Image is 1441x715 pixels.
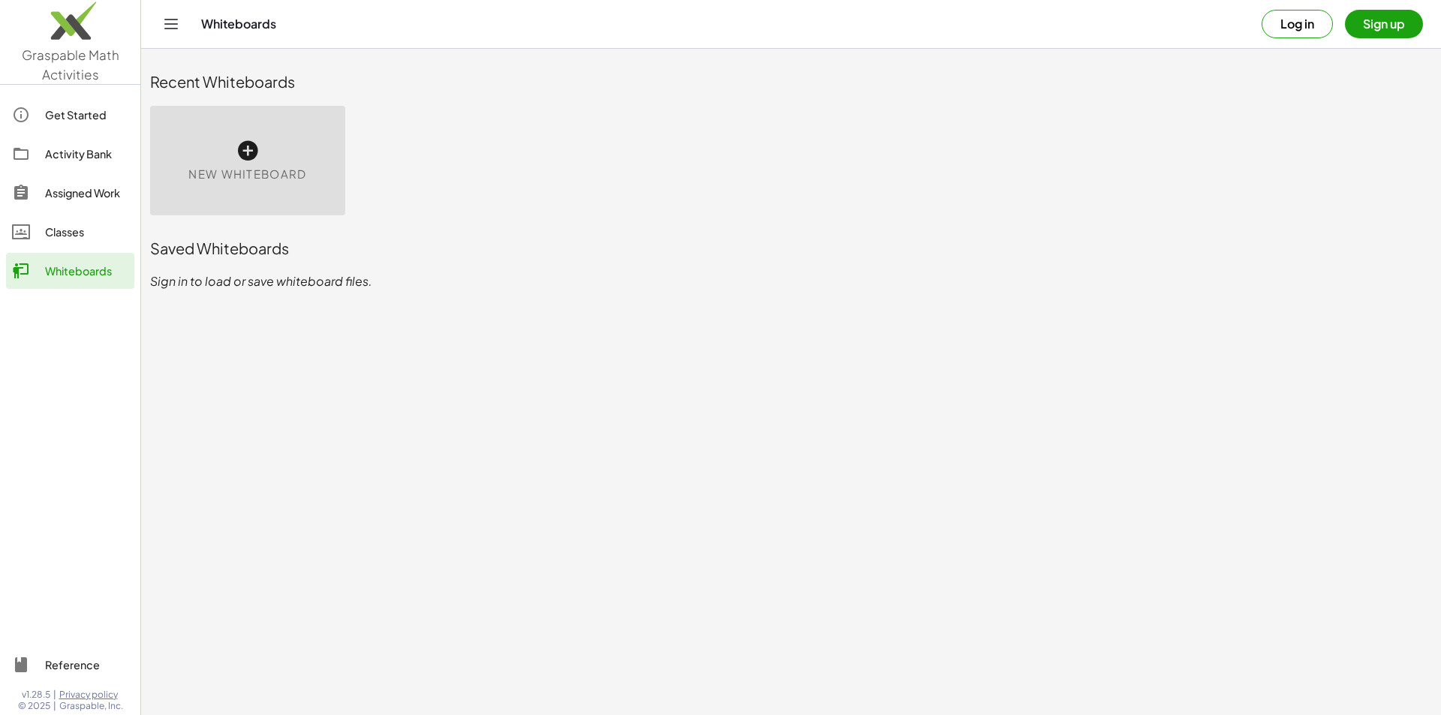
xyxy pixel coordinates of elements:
[59,689,123,701] a: Privacy policy
[159,12,183,36] button: Toggle navigation
[22,689,50,701] span: v1.28.5
[45,145,128,163] div: Activity Bank
[150,238,1432,259] div: Saved Whiteboards
[45,656,128,674] div: Reference
[150,272,1432,290] p: Sign in to load or save whiteboard files.
[53,689,56,701] span: |
[45,223,128,241] div: Classes
[150,71,1432,92] div: Recent Whiteboards
[53,700,56,712] span: |
[6,647,134,683] a: Reference
[1262,10,1333,38] button: Log in
[18,700,50,712] span: © 2025
[6,136,134,172] a: Activity Bank
[6,253,134,289] a: Whiteboards
[45,184,128,202] div: Assigned Work
[188,166,306,183] span: New Whiteboard
[6,214,134,250] a: Classes
[6,175,134,211] a: Assigned Work
[45,106,128,124] div: Get Started
[45,262,128,280] div: Whiteboards
[59,700,123,712] span: Graspable, Inc.
[6,97,134,133] a: Get Started
[1345,10,1423,38] button: Sign up
[22,47,119,83] span: Graspable Math Activities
